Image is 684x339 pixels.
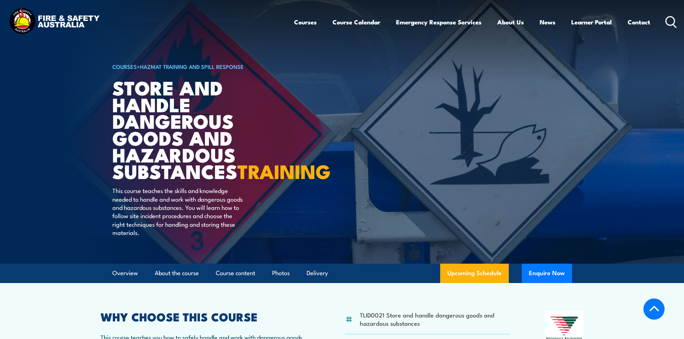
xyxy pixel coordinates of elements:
a: COURSES [112,62,137,70]
a: Photos [272,264,290,283]
a: Delivery [307,264,328,283]
h6: > [112,62,290,71]
a: Course Calendar [332,13,380,32]
h2: WHY CHOOSE THIS COURSE [101,311,310,321]
h1: Store And Handle Dangerous Goods and Hazardous Substances [112,79,290,179]
a: Contact [628,13,650,32]
a: HAZMAT Training and Spill Response [140,62,244,70]
a: News [540,13,555,32]
p: This course teaches the skills and knowledge needed to handle and work with dangerous goods and h... [112,186,243,236]
li: TLID0021 Store and handle dangerous goods and hazardous substances [360,311,510,328]
a: Course content [216,264,255,283]
a: Learner Portal [571,13,612,32]
a: Emergency Response Services [396,13,481,32]
a: About the course [155,264,199,283]
a: Upcoming Schedule [440,264,509,283]
a: Overview [112,264,138,283]
strong: TRAINING [237,156,331,185]
a: Courses [294,13,317,32]
a: About Us [497,13,524,32]
button: Enquire Now [522,264,572,283]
